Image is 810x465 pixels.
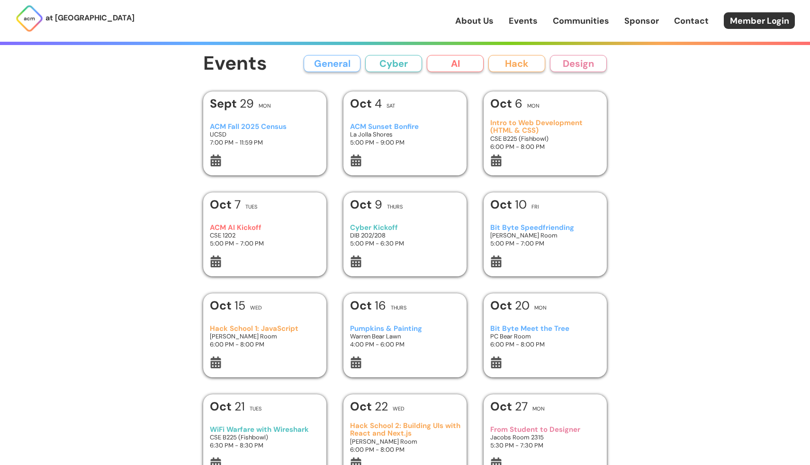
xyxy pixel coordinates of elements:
h2: Tues [245,204,257,210]
b: Oct [490,298,515,313]
a: Member Login [724,12,795,29]
h2: Sat [387,103,395,109]
button: AI [427,55,484,72]
h3: Jacobs Room 2315 [490,433,601,441]
b: Oct [350,399,375,414]
h2: Mon [259,103,271,109]
h3: ACM AI Kickoff [210,224,320,232]
h3: 5:00 PM - 7:00 PM [210,239,320,247]
a: Communities [553,15,609,27]
h3: 6:30 PM - 8:30 PM [210,441,320,449]
h2: Mon [527,103,540,109]
h3: 6:00 PM - 8:00 PM [490,143,601,151]
h1: 15 [210,300,245,311]
button: Design [550,55,607,72]
h3: From Student to Designer [490,426,601,434]
b: Oct [350,298,375,313]
h3: Bit Byte Meet the Tree [490,325,601,333]
h3: [PERSON_NAME] Room [350,438,460,446]
h3: 6:00 PM - 8:00 PM [490,340,601,348]
a: Events [509,15,538,27]
h2: Wed [393,406,405,411]
button: General [304,55,360,72]
h3: Pumpkins & Painting [350,325,460,333]
h3: CSE B225 (Fishbowl) [210,433,320,441]
h2: Fri [531,204,539,210]
h3: 6:00 PM - 8:00 PM [210,340,320,348]
h1: 22 [350,401,388,412]
h3: Hack School 1: JavaScript [210,325,320,333]
b: Oct [490,399,515,414]
h3: 5:30 PM - 7:30 PM [490,441,601,449]
h1: 7 [210,199,241,210]
b: Oct [490,197,515,212]
b: Oct [490,96,515,111]
h3: Cyber Kickoff [350,224,460,232]
h2: Thurs [387,204,403,210]
h1: 4 [350,98,382,109]
h3: 6:00 PM - 8:00 PM [350,446,460,454]
h3: Warren Bear Lawn [350,332,460,340]
h3: Bit Byte Speedfriending [490,224,601,232]
b: Oct [350,197,375,212]
h3: CSE 1202 [210,231,320,239]
h3: [PERSON_NAME] Room [490,231,601,239]
h3: 5:00 PM - 6:30 PM [350,239,460,247]
h3: ACM Fall 2025 Census [210,123,320,131]
h3: WiFi Warfare with Wireshark [210,426,320,434]
h2: Mon [534,305,547,310]
h2: Mon [532,406,545,411]
h3: 5:00 PM - 9:00 PM [350,138,460,146]
h1: 27 [490,401,528,412]
h3: UCSD [210,130,320,138]
h3: CSE B225 (Fishbowl) [490,135,601,143]
b: Oct [210,197,234,212]
h1: 10 [490,199,527,210]
h2: Thurs [391,305,406,310]
button: Hack [488,55,545,72]
b: Oct [350,96,375,111]
a: at [GEOGRAPHIC_DATA] [15,4,135,33]
p: at [GEOGRAPHIC_DATA] [45,12,135,24]
img: ACM Logo [15,4,44,33]
b: Oct [210,399,234,414]
h1: 21 [210,401,245,412]
h1: 16 [350,300,386,311]
a: About Us [455,15,494,27]
h3: ACM Sunset Bonfire [350,123,460,131]
h2: Tues [250,406,261,411]
button: Cyber [365,55,422,72]
h1: Events [203,53,267,74]
a: Sponsor [624,15,659,27]
h3: Intro to Web Development (HTML & CSS) [490,119,601,135]
h1: 20 [490,300,530,311]
a: Contact [674,15,709,27]
h3: [PERSON_NAME] Room [210,332,320,340]
b: Oct [210,298,234,313]
h1: 6 [490,98,522,109]
h3: Hack School 2: Building UIs with React and Next.js [350,422,460,438]
h3: 7:00 PM - 11:59 PM [210,138,320,146]
h1: 29 [210,98,254,109]
b: Sept [210,96,240,111]
h3: 5:00 PM - 7:00 PM [490,239,601,247]
h1: 9 [350,199,382,210]
h3: La Jolla Shores [350,130,460,138]
h3: 4:00 PM - 6:00 PM [350,340,460,348]
h3: PC Bear Room [490,332,601,340]
h3: DIB 202/208 [350,231,460,239]
h2: Wed [250,305,262,310]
